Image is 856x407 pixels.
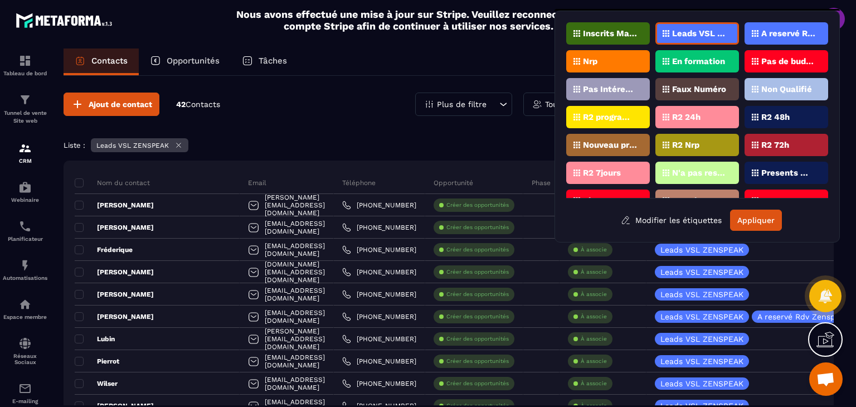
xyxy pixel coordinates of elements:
img: social-network [18,337,32,350]
div: Ouvrir le chat [809,362,843,396]
p: [PERSON_NAME] [75,268,154,277]
p: [PERSON_NAME] [75,201,154,210]
p: Pas de budget [761,57,815,65]
p: Plus de filtre [437,100,487,108]
p: Nom du contact [75,178,150,187]
img: email [18,382,32,395]
p: RENDEZ-VOUS PROGRAMMé V1 (ZenSpeak à vie) [761,197,815,205]
h2: Nous avons effectué une mise à jour sur Stripe. Veuillez reconnecter votre compte Stripe afin de ... [236,8,601,32]
p: À associe [581,380,607,387]
p: Inscrits Masterclass [583,30,637,37]
p: Planificateur [3,236,47,242]
img: automations [18,259,32,272]
p: Absents Masterclass [583,197,637,205]
p: Leads VSL ZENSPEAK [660,380,743,387]
p: Liste : [64,141,85,149]
p: Opportunités [167,56,220,66]
a: Contacts [64,49,139,75]
a: [PHONE_NUMBER] [342,312,416,321]
p: [PERSON_NAME] [75,223,154,232]
p: Contacts [91,56,128,66]
p: R2 24h [672,113,701,121]
p: Fréderique [75,245,133,254]
p: Téléphone [342,178,376,187]
img: automations [18,298,32,311]
img: logo [16,10,116,31]
p: Créer des opportunités [446,313,509,321]
p: Pas Intéressé [583,85,637,93]
p: R2 7jours [583,169,621,177]
p: Leads VSL ZENSPEAK [660,290,743,298]
p: Email [248,178,266,187]
button: Ajout de contact [64,93,159,116]
p: Créer des opportunités [446,224,509,231]
p: Tâches [259,56,287,66]
p: Wilser [75,379,118,388]
p: Non Qualifié [761,85,812,93]
p: Leads VSL ZENSPEAK [660,313,743,321]
p: Leads VSL ZENSPEAK [660,246,743,254]
p: Créer des opportunités [446,357,509,365]
p: Automatisations [3,275,47,281]
p: Créer des opportunités [446,290,509,298]
p: Leads VSL ZENSPEAK [660,268,743,276]
p: Créer des opportunités [446,335,509,343]
p: Stand By [672,197,709,205]
p: À associe [581,313,607,321]
p: A reservé Rdv Zenspeak [761,30,815,37]
p: Nouveau prospect [583,141,637,149]
a: automationsautomationsWebinaire [3,172,47,211]
p: R2 programmé [583,113,637,121]
p: Créer des opportunités [446,246,509,254]
p: Leads VSL ZENSPEAK [660,357,743,365]
img: formation [18,54,32,67]
p: N'a pas reservé Rdv Zenspeak [672,169,726,177]
p: CRM [3,158,47,164]
a: formationformationTunnel de vente Site web [3,85,47,133]
a: [PHONE_NUMBER] [342,245,416,254]
p: Opportunité [434,178,473,187]
p: Tableau de bord [3,70,47,76]
p: En formation [672,57,725,65]
p: [PERSON_NAME] [75,312,154,321]
p: Tunnel de vente Site web [3,109,47,125]
a: [PHONE_NUMBER] [342,223,416,232]
p: À associe [581,290,607,298]
p: A reservé Rdv Zenspeak [757,313,849,321]
p: Leads VSL ZENSPEAK [96,142,169,149]
p: À associe [581,268,607,276]
img: scheduler [18,220,32,233]
button: Appliquer [730,210,782,231]
p: R2 72h [761,141,789,149]
a: automationsautomationsAutomatisations [3,250,47,289]
span: Contacts [186,100,220,109]
p: [PERSON_NAME] [75,290,154,299]
a: Opportunités [139,49,231,75]
a: Tâches [231,49,298,75]
p: À associe [581,335,607,343]
p: R2 Nrp [672,141,699,149]
button: Modifier les étiquettes [612,210,730,230]
a: schedulerschedulerPlanificateur [3,211,47,250]
p: Phase [532,178,551,187]
a: [PHONE_NUMBER] [342,379,416,388]
p: 42 [176,99,220,110]
a: formationformationTableau de bord [3,46,47,85]
p: R2 48h [761,113,790,121]
p: Tout le monde [545,100,600,108]
p: Faux Numéro [672,85,726,93]
p: Créer des opportunités [446,268,509,276]
p: Nrp [583,57,597,65]
a: [PHONE_NUMBER] [342,357,416,366]
p: E-mailing [3,398,47,404]
img: automations [18,181,32,194]
p: Lubin [75,335,115,343]
p: Créer des opportunités [446,380,509,387]
img: formation [18,93,32,106]
p: Espace membre [3,314,47,320]
p: Webinaire [3,197,47,203]
a: [PHONE_NUMBER] [342,201,416,210]
p: Leads VSL ZENSPEAK [660,335,743,343]
p: Pierrot [75,357,119,366]
p: Presents Masterclass [761,169,815,177]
